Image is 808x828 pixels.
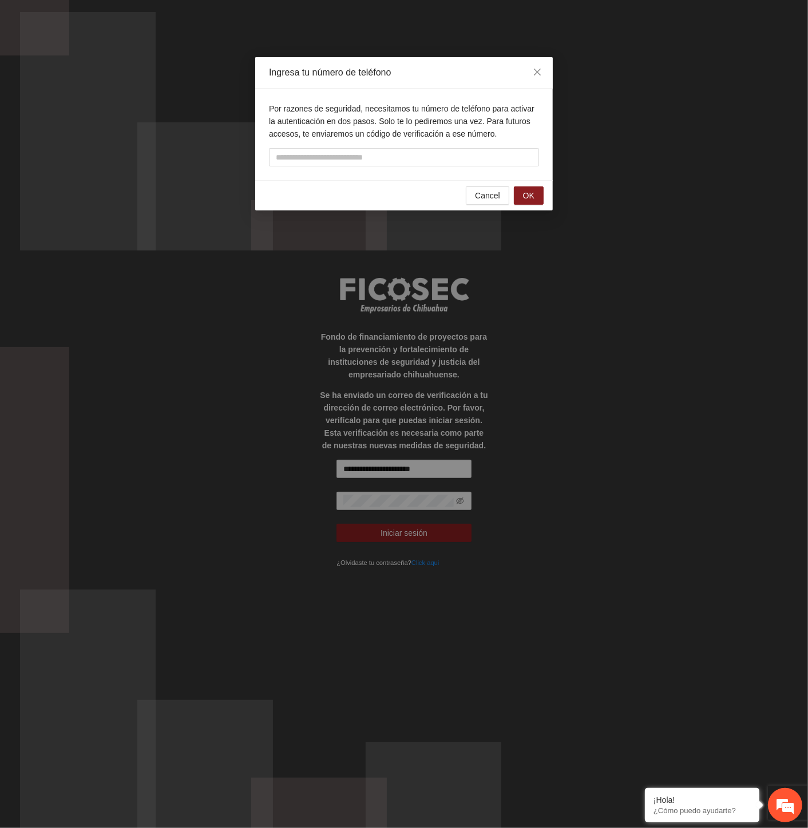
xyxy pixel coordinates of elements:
span: close [533,67,542,77]
span: Estamos en línea. [66,153,158,268]
span: Cancel [475,189,500,202]
div: Minimizar ventana de chat en vivo [188,6,215,33]
textarea: Escriba su mensaje y pulse “Intro” [6,312,218,352]
button: Cancel [466,186,509,205]
div: Ingresa tu número de teléfono [269,66,539,79]
p: ¿Cómo puedo ayudarte? [653,806,751,815]
div: ¡Hola! [653,795,751,805]
span: OK [523,189,534,202]
div: Chatee con nosotros ahora [60,58,192,73]
button: OK [514,186,544,205]
button: Close [522,57,553,88]
p: Por razones de seguridad, necesitamos tu número de teléfono para activar la autenticación en dos ... [269,102,539,140]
